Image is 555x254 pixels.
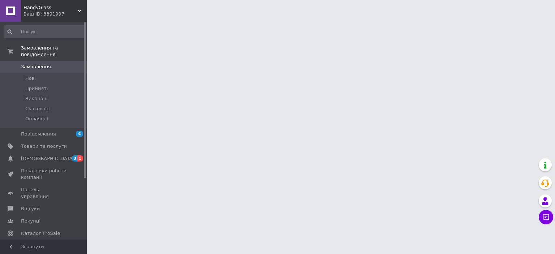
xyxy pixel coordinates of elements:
span: Каталог ProSale [21,230,60,237]
span: HandyGlass [23,4,78,11]
span: Скасовані [25,106,50,112]
span: Покупці [21,218,40,224]
span: Виконані [25,95,48,102]
button: Чат з покупцем [539,210,553,224]
span: Замовлення [21,64,51,70]
span: Нові [25,75,36,82]
span: Повідомлення [21,131,56,137]
span: Відгуки [21,206,40,212]
span: Прийняті [25,85,48,92]
input: Пошук [4,25,85,38]
span: [DEMOGRAPHIC_DATA] [21,155,74,162]
span: 3 [72,155,78,162]
span: Показники роботи компанії [21,168,67,181]
span: Товари та послуги [21,143,67,150]
span: Замовлення та повідомлення [21,45,87,58]
span: Панель управління [21,186,67,199]
span: 1 [77,155,83,162]
span: Оплачені [25,116,48,122]
div: Ваш ID: 3391997 [23,11,87,17]
span: 4 [76,131,83,137]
